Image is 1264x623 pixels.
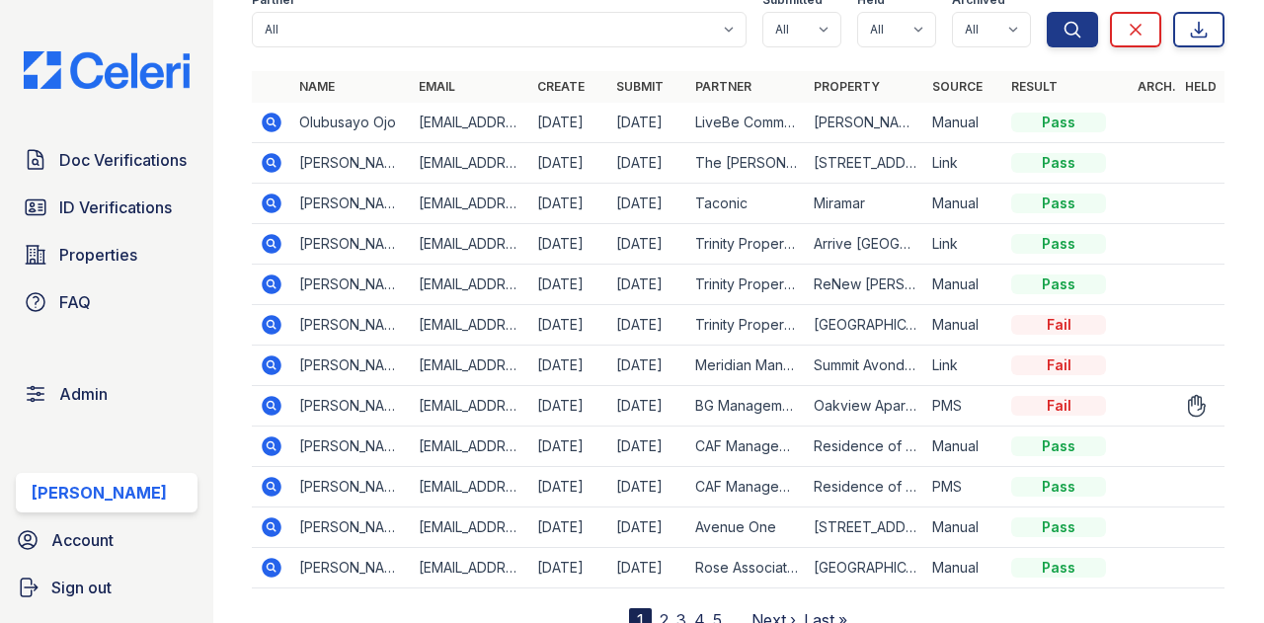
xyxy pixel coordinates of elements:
a: Partner [695,79,751,94]
td: [EMAIL_ADDRESS][DOMAIN_NAME] [411,386,529,427]
td: [DATE] [529,224,608,265]
div: Fail [1011,355,1106,375]
td: Manual [924,265,1003,305]
td: [EMAIL_ADDRESS][DOMAIN_NAME] [411,305,529,346]
span: FAQ [59,290,91,314]
td: ReNew [PERSON_NAME] Crossing [806,265,924,305]
a: Held [1185,79,1217,94]
div: Pass [1011,153,1106,173]
td: [PERSON_NAME][GEOGRAPHIC_DATA] [806,103,924,143]
td: Olubusayo Ojo [291,103,410,143]
td: [DATE] [529,103,608,143]
a: Property [814,79,880,94]
td: [DATE] [608,427,687,467]
td: Miramar [806,184,924,224]
a: ID Verifications [16,188,197,227]
td: Trinity Property Consultants [687,265,806,305]
a: Sign out [8,568,205,607]
td: [DATE] [529,427,608,467]
td: [EMAIL_ADDRESS][DOMAIN_NAME] [411,467,529,507]
td: [PERSON_NAME] [291,346,410,386]
td: [PERSON_NAME] [291,305,410,346]
td: [DATE] [529,305,608,346]
td: Manual [924,427,1003,467]
td: Trinity Property Consultants [687,305,806,346]
td: Residence of North [PERSON_NAME] [806,467,924,507]
a: Properties [16,235,197,274]
div: Pass [1011,517,1106,537]
td: [PERSON_NAME] [291,507,410,548]
td: Oakview Apartments [806,386,924,427]
td: [PERSON_NAME] [291,184,410,224]
td: Link [924,143,1003,184]
td: CAF Management [687,427,806,467]
td: Link [924,346,1003,386]
td: [DATE] [608,184,687,224]
td: [PERSON_NAME] [291,467,410,507]
td: [PERSON_NAME] [291,143,410,184]
td: [DATE] [608,103,687,143]
td: [DATE] [608,346,687,386]
div: Pass [1011,436,1106,456]
td: [EMAIL_ADDRESS][DOMAIN_NAME] [411,548,529,588]
td: Manual [924,103,1003,143]
div: Pass [1011,558,1106,578]
td: Avenue One [687,507,806,548]
td: Taconic [687,184,806,224]
td: [PERSON_NAME] [291,427,410,467]
span: ID Verifications [59,195,172,219]
td: [DATE] [608,265,687,305]
td: [DATE] [608,305,687,346]
td: [DATE] [529,143,608,184]
td: Manual [924,548,1003,588]
td: [DATE] [529,548,608,588]
div: Pass [1011,194,1106,213]
td: [PERSON_NAME] [291,548,410,588]
td: Link [924,224,1003,265]
td: [EMAIL_ADDRESS][DOMAIN_NAME] [411,507,529,548]
td: [DATE] [608,548,687,588]
td: [DATE] [529,265,608,305]
td: The [PERSON_NAME] Group Inc. [687,143,806,184]
td: [DATE] [608,386,687,427]
a: Submit [616,79,664,94]
div: Pass [1011,274,1106,294]
a: Create [537,79,585,94]
div: Pass [1011,234,1106,254]
td: [PERSON_NAME] [291,265,410,305]
td: [EMAIL_ADDRESS][DOMAIN_NAME] [411,346,529,386]
td: [PERSON_NAME] [291,224,410,265]
td: Manual [924,305,1003,346]
span: Properties [59,243,137,267]
td: [DATE] [529,184,608,224]
td: Trinity Property Consultants [687,224,806,265]
td: Summit Avondale [806,346,924,386]
td: Residence of [GEOGRAPHIC_DATA] [806,427,924,467]
td: [EMAIL_ADDRESS][DOMAIN_NAME] [411,427,529,467]
div: Pass [1011,477,1106,497]
td: [STREET_ADDRESS] [806,143,924,184]
td: Meridian Management Group [687,346,806,386]
td: Arrive [GEOGRAPHIC_DATA] [806,224,924,265]
a: Doc Verifications [16,140,197,180]
td: [PERSON_NAME] [291,386,410,427]
td: CAF Management [687,467,806,507]
a: Name [299,79,335,94]
td: [EMAIL_ADDRESS][DOMAIN_NAME] [411,184,529,224]
td: [DATE] [608,143,687,184]
a: Source [932,79,983,94]
td: Manual [924,507,1003,548]
td: [GEOGRAPHIC_DATA] Apartment Collection [806,305,924,346]
td: [STREET_ADDRESS] [806,507,924,548]
span: Admin [59,382,108,406]
td: [DATE] [608,507,687,548]
td: LiveBe Communities [687,103,806,143]
img: CE_Logo_Blue-a8612792a0a2168367f1c8372b55b34899dd931a85d93a1a3d3e32e68fde9ad4.png [8,51,205,89]
td: Manual [924,184,1003,224]
div: Fail [1011,315,1106,335]
a: FAQ [16,282,197,322]
div: [PERSON_NAME] [32,481,167,505]
td: Rose Associates [687,548,806,588]
td: PMS [924,467,1003,507]
div: Pass [1011,113,1106,132]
